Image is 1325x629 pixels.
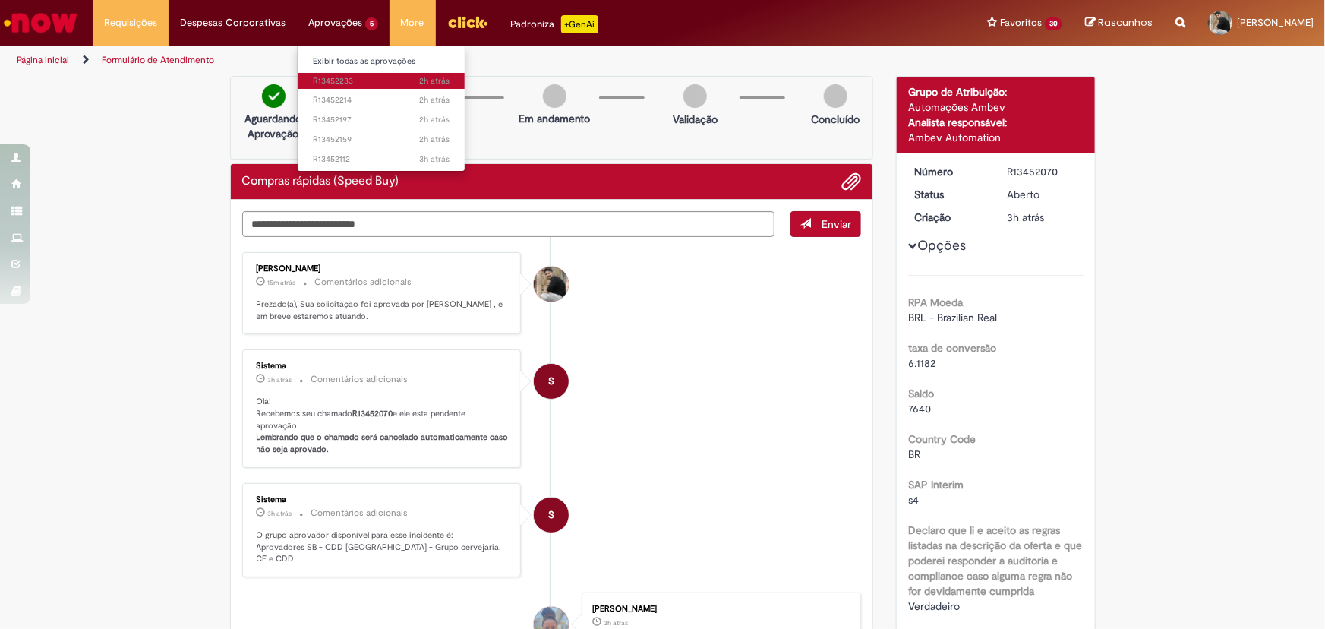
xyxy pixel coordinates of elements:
a: Aberto R13452159 : [298,131,465,148]
span: [PERSON_NAME] [1237,16,1314,29]
a: Formulário de Atendimento [102,54,214,66]
small: Comentários adicionais [315,276,412,289]
b: Saldo [908,387,934,400]
ul: Trilhas de página [11,46,872,74]
span: Requisições [104,15,157,30]
time: 27/08/2025 12:02:48 [419,153,450,165]
div: Aberto [1008,187,1078,202]
div: Sistema [257,362,509,371]
div: Analista responsável: [908,115,1084,130]
div: Grupo de Atribuição: [908,84,1084,100]
b: RPA Moeda [908,296,963,309]
div: Ambev Automation [908,130,1084,145]
p: Em andamento [519,111,590,126]
div: R13452070 [1008,164,1078,179]
dt: Status [903,187,996,202]
span: More [401,15,424,30]
img: img-circle-grey.png [543,84,566,108]
span: Aprovações [308,15,362,30]
p: O grupo aprovador disponível para esse incidente é: Aprovadores SB - CDD [GEOGRAPHIC_DATA] - Grup... [257,529,509,565]
time: 27/08/2025 14:23:42 [268,278,296,287]
a: Aberto R13452214 : [298,92,465,109]
span: R13452159 [313,134,450,146]
span: 2h atrás [419,134,450,145]
span: 3h atrás [268,375,292,384]
img: click_logo_yellow_360x200.png [447,11,488,33]
b: Declaro que li e aceito as regras listadas na descrição da oferta e que poderei responder a audit... [908,523,1082,598]
img: img-circle-grey.png [824,84,847,108]
span: R13452233 [313,75,450,87]
span: S [548,363,554,400]
span: S [548,497,554,533]
span: BR [908,447,920,461]
img: ServiceNow [2,8,80,38]
time: 27/08/2025 11:54:42 [604,618,628,627]
span: 2h atrás [419,75,450,87]
a: Página inicial [17,54,69,66]
time: 27/08/2025 11:55:07 [1008,210,1045,224]
div: System [534,364,569,399]
div: 27/08/2025 11:55:07 [1008,210,1078,225]
div: Automações Ambev [908,100,1084,115]
dt: Criação [903,210,996,225]
time: 27/08/2025 12:33:30 [419,75,450,87]
span: Verdadeiro [908,599,960,613]
span: BRL - Brazilian Real [908,311,997,324]
div: Sistema [257,495,509,504]
div: [PERSON_NAME] [592,605,845,614]
small: Comentários adicionais [311,373,409,386]
b: Lembrando que o chamado será cancelado automaticamente caso não seja aprovado. [257,431,511,455]
button: Adicionar anexos [841,172,861,191]
p: Olá! Recebemos seu chamado e ele esta pendente aprovação. [257,396,509,456]
a: Aberto R13452233 : [298,73,465,90]
time: 27/08/2025 12:26:29 [419,94,450,106]
a: Rascunhos [1085,16,1153,30]
img: img-circle-grey.png [683,84,707,108]
textarea: Digite sua mensagem aqui... [242,211,775,237]
a: Aberto R13452197 : [298,112,465,128]
p: Aguardando Aprovação [237,111,311,141]
span: 2h atrás [419,94,450,106]
p: Prezado(a), Sua solicitação foi aprovada por [PERSON_NAME] , e em breve estaremos atuando. [257,299,509,322]
div: Marcelo Pereira Borges [534,267,569,302]
span: Favoritos [1000,15,1042,30]
span: 2h atrás [419,114,450,125]
b: taxa de conversão [908,341,996,355]
b: Country Code [908,432,976,446]
span: 5 [365,17,378,30]
a: Exibir todas as aprovações [298,53,465,70]
h2: Compras rápidas (Speed Buy) Histórico de tíquete [242,175,399,188]
span: 3h atrás [1008,210,1045,224]
p: Concluído [811,112,860,127]
span: 3h atrás [604,618,628,627]
span: Enviar [822,217,851,231]
ul: Aprovações [297,46,465,172]
span: Despesas Corporativas [180,15,286,30]
div: Padroniza [511,15,598,33]
span: 30 [1045,17,1062,30]
b: SAP Interim [908,478,964,492]
time: 27/08/2025 12:11:39 [419,134,450,145]
small: Comentários adicionais [311,507,409,520]
time: 27/08/2025 11:55:17 [268,509,292,518]
b: R13452070 [353,408,393,419]
button: Enviar [790,211,861,237]
img: check-circle-green.png [262,84,286,108]
span: 15m atrás [268,278,296,287]
time: 27/08/2025 11:55:20 [268,375,292,384]
div: System [534,498,569,533]
span: 3h atrás [419,153,450,165]
dt: Número [903,164,996,179]
span: 7640 [908,402,931,416]
span: Rascunhos [1098,15,1153,30]
span: 3h atrás [268,509,292,518]
span: R13452112 [313,153,450,166]
span: 6.1182 [908,356,935,370]
div: [PERSON_NAME] [257,264,509,273]
time: 27/08/2025 12:22:23 [419,114,450,125]
a: Aberto R13452112 : [298,151,465,168]
span: R13452214 [313,94,450,106]
p: +GenAi [561,15,598,33]
span: R13452197 [313,114,450,126]
span: s4 [908,493,919,507]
